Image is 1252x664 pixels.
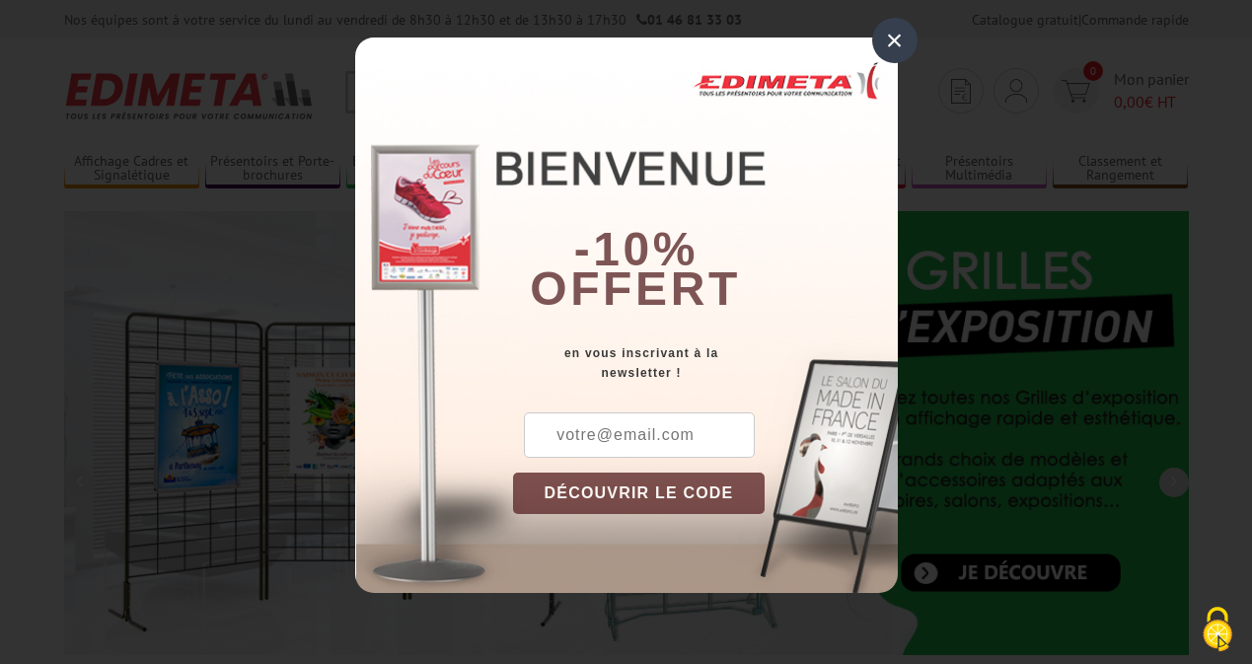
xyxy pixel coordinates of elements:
div: en vous inscrivant à la newsletter ! [513,343,898,383]
button: DÉCOUVRIR LE CODE [513,473,766,514]
div: × [872,18,918,63]
button: Cookies (fenêtre modale) [1183,597,1252,664]
img: Cookies (fenêtre modale) [1193,605,1242,654]
input: votre@email.com [524,412,755,458]
b: -10% [574,223,699,275]
font: offert [530,262,741,315]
